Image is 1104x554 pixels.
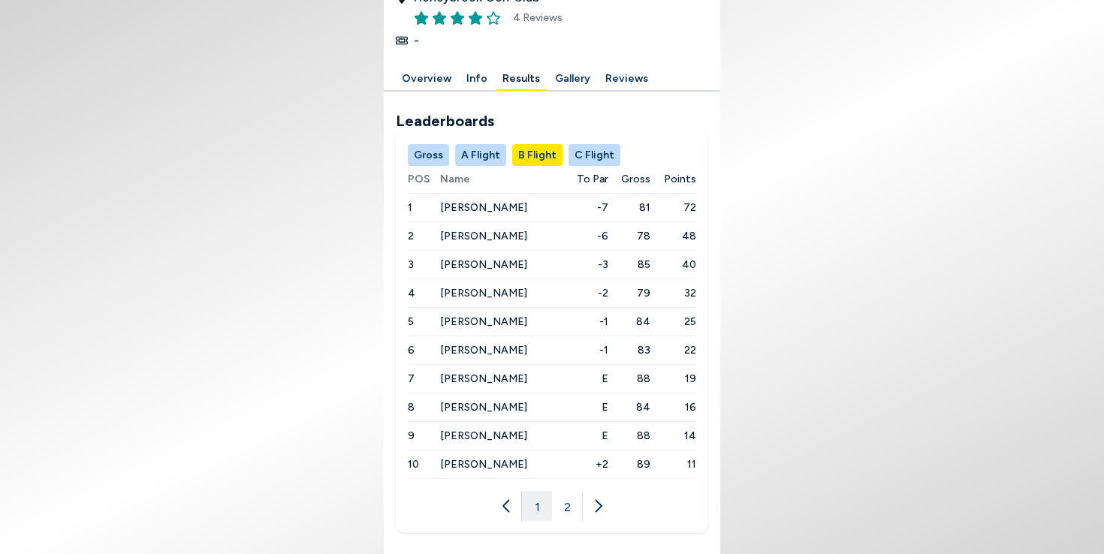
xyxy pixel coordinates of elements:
[396,110,708,132] h2: Leaderboards
[650,228,696,244] span: 48
[396,144,708,166] div: Manage your account
[440,171,564,187] span: Name
[650,257,696,272] span: 40
[608,314,650,330] span: 84
[408,401,415,414] span: 8
[564,456,609,472] span: +2
[408,344,415,357] span: 6
[468,11,483,26] button: Rate this item 4 stars
[599,68,654,91] button: Reviews
[440,230,527,242] span: [PERSON_NAME]
[608,285,650,301] span: 79
[440,372,527,385] span: [PERSON_NAME]
[440,287,527,300] span: [PERSON_NAME]
[608,371,650,387] span: 88
[408,287,415,300] span: 4
[408,230,414,242] span: 2
[512,144,563,166] button: B Flight
[564,399,609,415] span: E
[440,201,527,214] span: [PERSON_NAME]
[650,399,696,415] span: 16
[564,285,609,301] span: -2
[414,11,429,26] button: Rate this item 1 stars
[664,171,696,187] span: Points
[564,428,609,444] span: E
[440,315,527,328] span: [PERSON_NAME]
[564,257,609,272] span: -3
[608,399,650,415] span: 84
[396,68,457,91] button: Overview
[440,258,527,271] span: [PERSON_NAME]
[513,10,563,26] span: 4 Reviews
[650,371,696,387] span: 19
[650,200,696,215] span: 72
[408,144,449,166] button: Gross
[496,68,546,91] button: Results
[564,200,609,215] span: -7
[408,429,415,442] span: 9
[384,68,720,91] div: Manage your account
[552,491,582,521] button: 2
[608,456,650,472] span: 89
[522,491,552,521] button: 1
[440,458,527,471] span: [PERSON_NAME]
[440,401,527,414] span: [PERSON_NAME]
[408,372,415,385] span: 7
[486,11,501,26] button: Rate this item 5 stars
[608,200,650,215] span: 81
[432,11,447,26] button: Rate this item 2 stars
[408,315,414,328] span: 5
[408,201,412,214] span: 1
[408,171,440,187] span: POS
[608,228,650,244] span: 78
[621,171,650,187] span: Gross
[549,68,596,91] button: Gallery
[608,342,650,358] span: 83
[455,144,506,166] button: A Flight
[650,456,696,472] span: 11
[650,342,696,358] span: 22
[650,285,696,301] span: 32
[564,342,609,358] span: -1
[564,314,609,330] span: -1
[564,228,609,244] span: -6
[408,458,419,471] span: 10
[608,257,650,272] span: 85
[408,258,414,271] span: 3
[414,32,419,50] span: -
[450,11,465,26] button: Rate this item 3 stars
[440,344,527,357] span: [PERSON_NAME]
[440,429,527,442] span: [PERSON_NAME]
[569,144,620,166] button: C Flight
[577,171,608,187] span: To Par
[650,428,696,444] span: 14
[650,314,696,330] span: 25
[460,68,493,91] button: Info
[608,428,650,444] span: 88
[564,371,609,387] span: E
